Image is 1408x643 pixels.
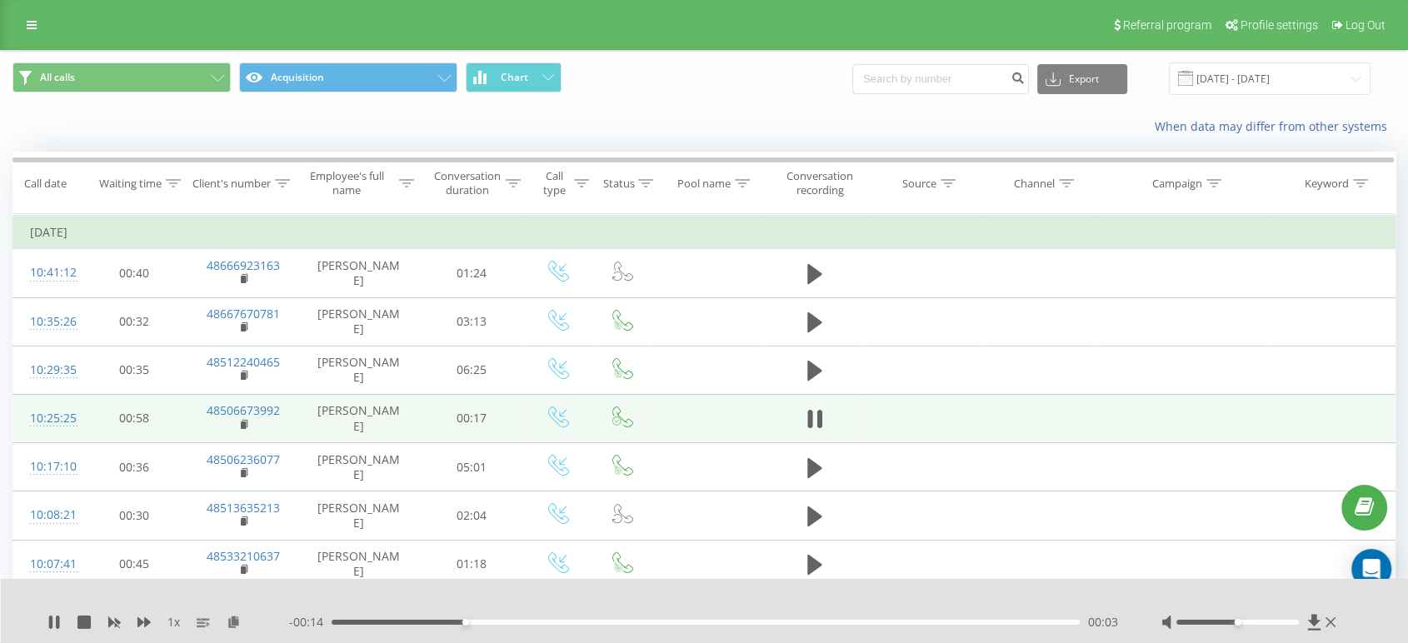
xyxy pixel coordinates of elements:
a: 48506236077 [207,451,280,467]
div: 10:29:35 [30,354,64,386]
td: [PERSON_NAME] [298,491,417,540]
a: 48533210637 [207,548,280,564]
td: 00:40 [81,249,187,297]
button: All calls [12,62,231,92]
span: Chart [501,72,528,83]
td: 01:24 [418,249,525,297]
button: Export [1037,64,1127,94]
td: 02:04 [418,491,525,540]
span: Log Out [1346,18,1386,32]
div: Conversation duration [433,169,502,197]
td: [PERSON_NAME] [298,346,417,394]
div: 10:41:12 [30,257,64,289]
td: [PERSON_NAME] [298,249,417,297]
td: 00:32 [81,297,187,346]
td: 06:25 [418,346,525,394]
button: Chart [466,62,562,92]
span: Profile settings [1241,18,1318,32]
div: Accessibility label [1234,619,1241,626]
div: Employee's full name [299,169,395,197]
a: 48506673992 [207,402,280,418]
a: 48512240465 [207,354,280,370]
div: Channel [1014,177,1055,191]
input: Search by number [852,64,1029,94]
span: - 00:14 [289,614,332,631]
td: 00:17 [418,394,525,442]
td: 00:45 [81,540,187,588]
div: Status [602,177,634,191]
div: Conversation recording [778,169,861,197]
div: Keyword [1305,177,1349,191]
span: 1 x [167,614,180,631]
div: 10:35:26 [30,306,64,338]
td: 00:35 [81,346,187,394]
td: [DATE] [13,216,1396,249]
td: [PERSON_NAME] [298,394,417,442]
span: Referral program [1123,18,1211,32]
div: 10:17:10 [30,451,64,483]
td: 00:58 [81,394,187,442]
div: Open Intercom Messenger [1351,549,1391,589]
div: 10:08:21 [30,499,64,531]
a: When data may differ from other systems [1155,118,1396,134]
div: Pool name [677,177,731,191]
div: Client's number [192,177,271,191]
a: 48513635213 [207,500,280,516]
td: 00:30 [81,491,187,540]
div: 10:25:25 [30,402,64,435]
div: Waiting time [99,177,162,191]
div: Campaign [1152,177,1202,191]
div: 10:07:41 [30,548,64,581]
div: Call date [24,177,67,191]
td: 03:13 [418,297,525,346]
td: 01:18 [418,540,525,588]
div: Accessibility label [462,619,469,626]
span: All calls [40,71,75,84]
a: 48666923163 [207,257,280,273]
div: Call type [540,169,570,197]
td: [PERSON_NAME] [298,540,417,588]
span: 00:03 [1088,614,1118,631]
td: [PERSON_NAME] [298,443,417,491]
td: 00:36 [81,443,187,491]
button: Acquisition [239,62,457,92]
td: [PERSON_NAME] [298,297,417,346]
td: 05:01 [418,443,525,491]
a: 48667670781 [207,306,280,321]
div: Source [902,177,936,191]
